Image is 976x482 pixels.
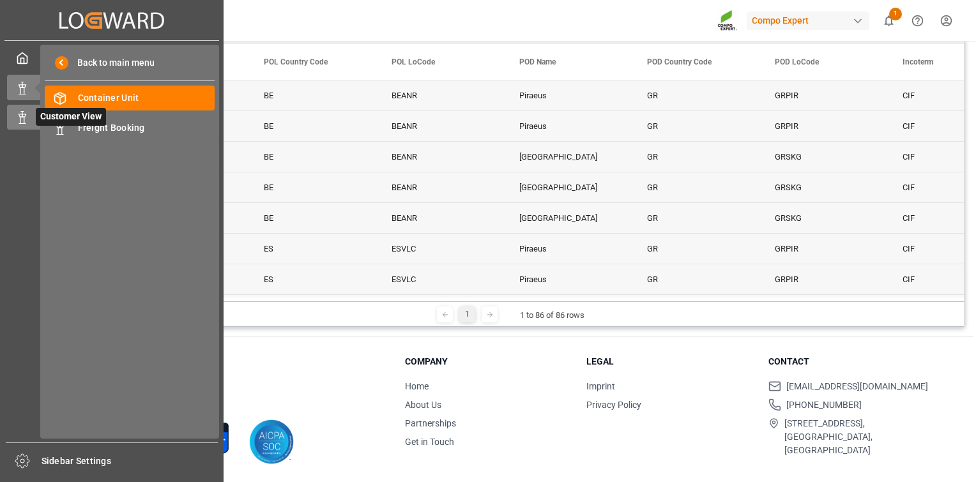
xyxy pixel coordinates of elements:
div: Piraeus [504,295,632,325]
div: GR [632,172,759,202]
h3: Contact [768,355,934,368]
div: Compo Expert [747,11,869,30]
div: ES [248,264,376,294]
div: GRSKG [759,142,887,172]
span: Sidebar Settings [42,455,218,468]
img: AICPA SOC [249,419,294,464]
a: Privacy Policy [586,400,641,410]
div: BEANR [376,80,504,110]
h3: Legal [586,355,752,368]
div: GR [632,111,759,141]
div: [GEOGRAPHIC_DATA] [504,203,632,233]
div: Piraeus [504,111,632,141]
a: Home [405,381,429,391]
span: Container Unit [78,91,215,105]
div: GRSKG [759,203,887,233]
button: show 1 new notifications [874,6,903,35]
span: POL Country Code [264,57,328,66]
a: Imprint [586,381,615,391]
a: Partnerships [405,418,456,428]
div: [GEOGRAPHIC_DATA] [504,172,632,202]
div: ESVLC [376,295,504,325]
div: GRPIR [759,111,887,141]
span: Incoterm [903,57,933,66]
span: POD Name [519,57,556,66]
div: ESVLC [376,264,504,294]
div: BEANR [376,203,504,233]
div: BEANR [376,111,504,141]
div: BE [248,111,376,141]
span: [EMAIL_ADDRESS][DOMAIN_NAME] [786,380,928,393]
div: ESVLC [376,234,504,264]
span: POD LoCode [775,57,819,66]
a: Customer ViewCustomer View [7,105,217,130]
div: GR [632,295,759,325]
span: [STREET_ADDRESS], [GEOGRAPHIC_DATA], [GEOGRAPHIC_DATA] [784,417,934,457]
div: GRPIR [759,264,887,294]
div: ES [248,295,376,325]
div: Piraeus [504,234,632,264]
div: GR [632,80,759,110]
div: BE [248,142,376,172]
p: © 2025 Logward. All rights reserved. [84,385,373,396]
div: GRPIR [759,80,887,110]
a: About Us [405,400,441,410]
h3: Company [405,355,570,368]
div: Piraeus [504,80,632,110]
div: GR [632,203,759,233]
img: Screenshot%202023-09-29%20at%2010.02.21.png_1712312052.png [717,10,738,32]
div: GR [632,264,759,294]
div: GRSKG [759,172,887,202]
div: BEANR [376,142,504,172]
div: 1 to 86 of 86 rows [520,309,584,322]
p: Version [DATE] [84,396,373,408]
div: 1 [459,306,475,322]
a: Get in Touch [405,437,454,447]
button: Compo Expert [747,8,874,33]
div: [GEOGRAPHIC_DATA] [504,142,632,172]
button: Help Center [903,6,932,35]
div: GR [632,234,759,264]
div: BEANR [376,172,504,202]
div: GR [632,142,759,172]
a: My Cockpit [7,45,217,70]
div: GRPIR [759,295,887,325]
span: Back to main menu [68,56,155,70]
div: ES [248,234,376,264]
span: [PHONE_NUMBER] [786,398,862,412]
span: Customer View [36,108,106,126]
div: GRPIR [759,234,887,264]
span: Freight Booking [78,121,215,135]
div: Piraeus [504,264,632,294]
div: BE [248,80,376,110]
span: POD Country Code [647,57,712,66]
div: BE [248,172,376,202]
span: 1 [889,8,902,20]
a: Freight Booking [45,115,215,140]
span: POL LoCode [392,57,435,66]
a: Container Unit [45,86,215,110]
div: BE [248,203,376,233]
